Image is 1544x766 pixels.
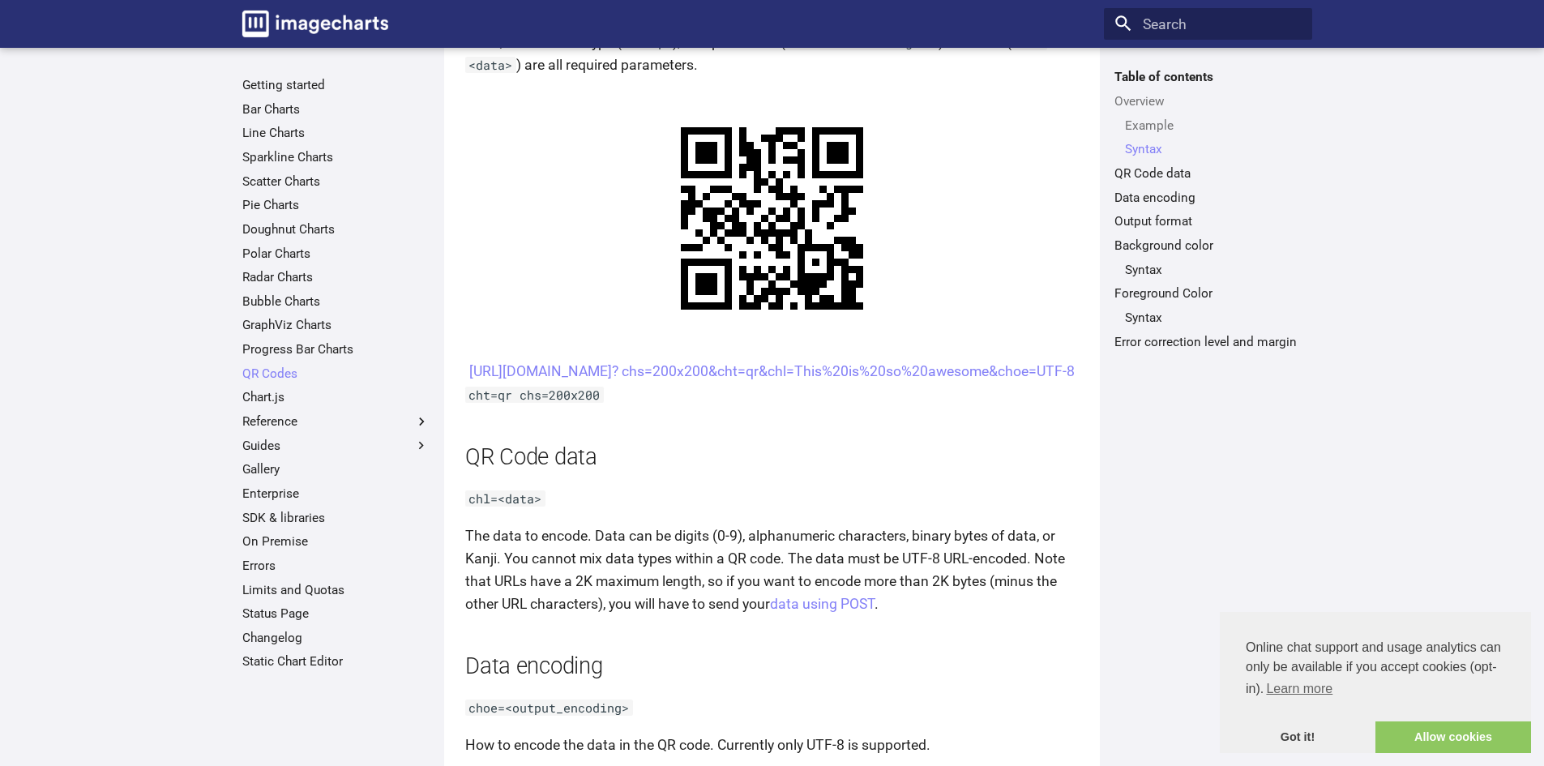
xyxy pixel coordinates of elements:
img: chart [644,91,900,346]
span: Online chat support and usage analytics can only be available if you accept cookies (opt-in). [1246,638,1505,701]
a: Polar Charts [242,246,430,262]
a: allow cookies [1375,721,1531,754]
p: The QR Code chart type ( ), size parameter ( ) and data ( ) are all required parameters. [465,31,1079,76]
a: On Premise [242,533,430,550]
nav: Table of contents [1104,69,1312,349]
label: Table of contents [1104,69,1312,85]
a: Doughnut Charts [242,221,430,238]
a: Gallery [242,461,430,477]
a: Line Charts [242,125,430,141]
a: Limits and Quotas [242,582,430,598]
nav: Background color [1114,262,1302,278]
a: dismiss cookie message [1220,721,1375,754]
img: logo [242,11,388,37]
a: SDK & libraries [242,510,430,526]
h2: Data encoding [465,651,1079,683]
a: Output format [1114,213,1302,229]
a: GraphViz Charts [242,317,430,333]
label: Reference [242,413,430,430]
a: [URL][DOMAIN_NAME]? chs=200x200&cht=qr&chl=This%20is%20so%20awesome&choe=UTF-8 [469,363,1075,379]
a: Overview [1114,93,1302,109]
a: data using POST [770,596,875,612]
code: choe=<output_encoding> [465,700,633,716]
a: Example [1125,118,1302,134]
a: QR Codes [242,366,430,382]
code: chl=<data> [465,490,545,507]
p: The data to encode. Data can be digits (0-9), alphanumeric characters, binary bytes of data, or K... [465,524,1079,616]
div: cookieconsent [1220,612,1531,753]
a: Scatter Charts [242,173,430,190]
a: Error correction level and margin [1114,334,1302,350]
nav: Overview [1114,118,1302,158]
input: Search [1104,8,1312,41]
a: Progress Bar Charts [242,341,430,357]
p: How to encode the data in the QR code. Currently only UTF-8 is supported. [465,734,1079,756]
a: Errors [242,558,430,574]
a: learn more about cookies [1264,677,1335,701]
a: Radar Charts [242,269,430,285]
a: Static Chart Editor [242,653,430,670]
a: Syntax [1125,262,1302,278]
a: Sparkline Charts [242,149,430,165]
nav: Foreground Color [1114,310,1302,326]
a: Getting started [242,77,430,93]
a: Syntax [1125,141,1302,157]
a: Chart.js [242,389,430,405]
label: Guides [242,438,430,454]
a: Foreground Color [1114,285,1302,302]
a: Image-Charts documentation [235,3,396,44]
a: Status Page [242,606,430,622]
a: QR Code data [1114,165,1302,182]
a: Bubble Charts [242,293,430,310]
a: Background color [1114,238,1302,254]
code: cht=qr chs=200x200 [465,387,604,403]
a: Syntax [1125,310,1302,326]
h2: QR Code data [465,442,1079,473]
a: Data encoding [1114,190,1302,206]
a: Changelog [242,630,430,646]
a: Enterprise [242,486,430,502]
a: Bar Charts [242,101,430,118]
a: Pie Charts [242,197,430,213]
